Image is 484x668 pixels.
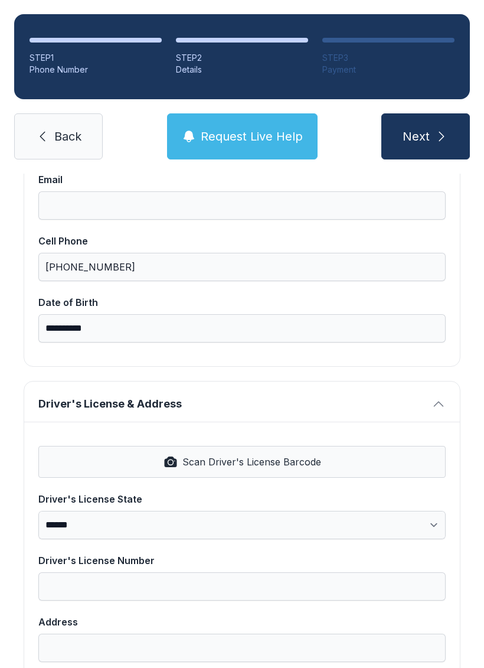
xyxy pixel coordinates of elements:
input: Address [38,634,446,662]
input: Email [38,191,446,220]
span: Next [403,128,430,145]
span: Back [54,128,81,145]
span: Driver's License & Address [38,396,427,412]
div: STEP 3 [322,52,454,64]
div: Email [38,172,446,187]
div: Address [38,615,446,629]
div: Driver's License Number [38,553,446,568]
input: Cell Phone [38,253,446,281]
span: Scan Driver's License Barcode [182,455,321,469]
div: STEP 2 [176,52,308,64]
div: Payment [322,64,454,76]
div: STEP 1 [30,52,162,64]
div: Driver's License State [38,492,446,506]
div: Cell Phone [38,234,446,248]
span: Request Live Help [201,128,303,145]
div: Date of Birth [38,295,446,309]
div: Phone Number [30,64,162,76]
button: Driver's License & Address [24,382,460,422]
div: Details [176,64,308,76]
input: Date of Birth [38,314,446,343]
input: Driver's License Number [38,572,446,601]
select: Driver's License State [38,511,446,539]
